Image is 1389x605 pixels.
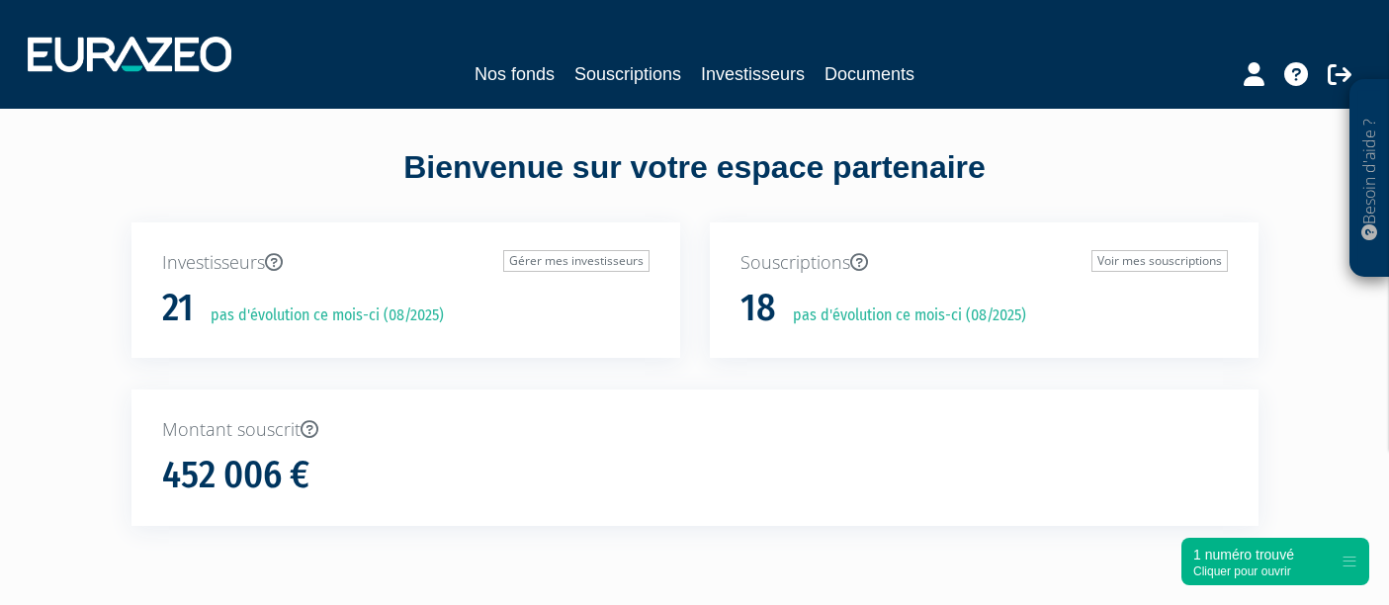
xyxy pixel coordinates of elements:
[825,60,914,88] a: Documents
[197,304,444,327] p: pas d'évolution ce mois-ci (08/2025)
[740,250,1228,276] p: Souscriptions
[574,60,681,88] a: Souscriptions
[28,37,231,72] img: 1732889491-logotype_eurazeo_blanc_rvb.png
[1091,250,1228,272] a: Voir mes souscriptions
[162,250,650,276] p: Investisseurs
[117,145,1273,222] div: Bienvenue sur votre espace partenaire
[779,304,1026,327] p: pas d'évolution ce mois-ci (08/2025)
[701,60,805,88] a: Investisseurs
[1358,90,1381,268] p: Besoin d'aide ?
[503,250,650,272] a: Gérer mes investisseurs
[475,60,555,88] a: Nos fonds
[162,288,194,329] h1: 21
[162,455,309,496] h1: 452 006 €
[162,417,1228,443] p: Montant souscrit
[740,288,776,329] h1: 18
